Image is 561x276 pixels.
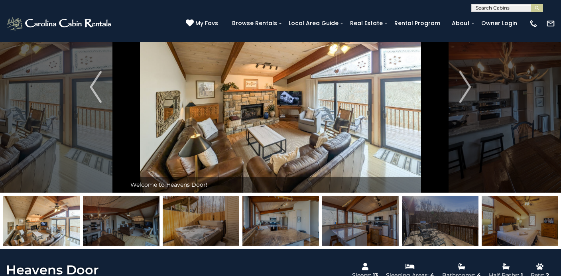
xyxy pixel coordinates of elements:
img: arrow [90,71,102,103]
a: About [448,17,474,30]
a: Owner Login [477,17,521,30]
a: Browse Rentals [228,17,281,30]
img: 163451813 [402,196,478,246]
img: mail-regular-white.png [546,19,555,28]
img: 167499034 [83,196,159,246]
img: arrow [459,71,471,103]
a: Real Estate [346,17,387,30]
img: 163451806 [322,196,399,246]
img: 169221980 [3,196,80,246]
div: Welcome to Heavens Door! [126,177,435,193]
a: Local Area Guide [285,17,343,30]
img: phone-regular-white.png [529,19,538,28]
span: My Favs [195,19,218,28]
img: 163451817 [482,196,558,246]
img: White-1-2.png [6,16,114,32]
img: 163451832 [163,196,239,246]
a: My Favs [186,19,220,28]
img: 163451807 [242,196,319,246]
a: Rental Program [390,17,444,30]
